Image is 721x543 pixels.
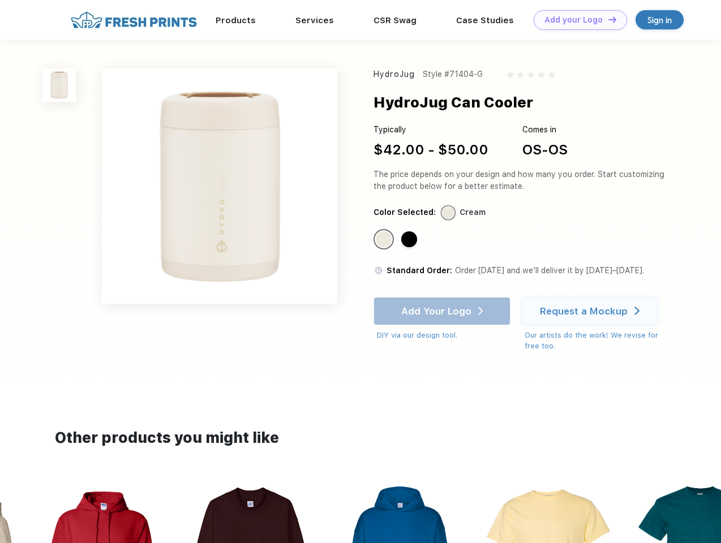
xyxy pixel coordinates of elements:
[527,71,534,78] img: gray_star.svg
[216,15,256,25] a: Products
[374,265,384,275] img: standard order
[507,71,513,78] img: gray_star.svg
[42,68,76,102] img: func=resize&h=100
[525,330,669,352] div: Our artists do the work! We revise for free too.
[387,266,452,275] span: Standard Order:
[636,10,684,29] a: Sign in
[544,15,603,25] div: Add your Logo
[540,305,628,317] div: Request a Mockup
[460,206,486,218] div: Cream
[538,71,544,78] img: gray_star.svg
[647,14,672,27] div: Sign in
[517,71,524,78] img: gray_star.svg
[548,71,555,78] img: gray_star.svg
[55,427,666,449] div: Other products you might like
[522,124,568,136] div: Comes in
[67,10,200,30] img: fo%20logo%202.webp
[634,307,640,315] img: white arrow
[374,92,533,113] div: HydroJug Can Cooler
[423,68,483,80] div: Style #71404-G
[102,68,337,304] img: func=resize&h=640
[522,140,568,160] div: OS-OS
[374,169,669,192] div: The price depends on your design and how many you order. Start customizing the product below for ...
[374,140,488,160] div: $42.00 - $50.00
[608,16,616,23] img: DT
[374,124,488,136] div: Typically
[374,68,415,80] div: HydroJug
[377,330,510,341] div: DIY via our design tool.
[374,206,436,218] div: Color Selected:
[455,266,644,275] span: Order [DATE] and we’ll deliver it by [DATE]–[DATE].
[376,231,392,247] div: Cream
[401,231,417,247] div: Black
